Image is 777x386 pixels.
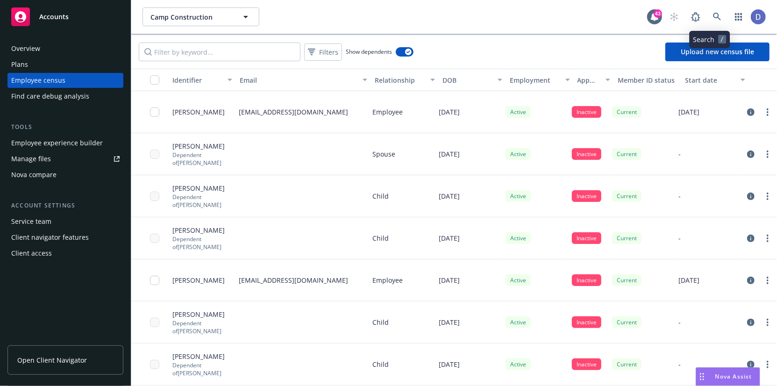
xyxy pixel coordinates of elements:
a: Overview [7,41,123,56]
input: Toggle Row Selected [150,107,159,117]
a: circleInformation [745,233,756,244]
div: Active [506,232,531,244]
a: Plans [7,57,123,72]
div: Current [612,358,642,370]
a: circleInformation [745,191,756,202]
div: Nova compare [11,167,57,182]
div: Active [506,274,531,286]
div: Active [506,190,531,202]
div: Tools [7,122,123,132]
p: Child [372,317,389,327]
span: Nova Assist [715,372,752,380]
p: [DATE] [439,317,460,327]
p: - [678,317,681,327]
button: Camp Construction [143,7,259,26]
p: Dependent of [PERSON_NAME] [172,151,232,167]
a: Accounts [7,4,123,30]
a: more [762,107,773,118]
p: [DATE] [439,191,460,201]
div: Client access [11,246,52,261]
a: Report a Bug [686,7,705,26]
button: Employment [506,69,573,91]
p: Child [372,233,389,243]
button: Member ID status [614,69,681,91]
div: Inactive [572,358,601,370]
button: Start date [682,69,749,91]
p: Employee [372,275,403,285]
button: Nova Assist [696,367,760,386]
a: Client access [7,246,123,261]
span: [PERSON_NAME] [172,275,225,285]
a: Search [708,7,727,26]
a: circleInformation [745,149,756,160]
div: Active [506,316,531,328]
input: Toggle Row Selected [150,276,159,285]
div: Inactive [572,106,601,118]
a: Find care debug analysis [7,89,123,104]
input: Select all [150,75,159,85]
span: [PERSON_NAME] [172,141,232,151]
p: Dependent of [PERSON_NAME] [172,361,232,377]
p: [DATE] [678,275,699,285]
button: Email [236,69,371,91]
div: Client navigator features [11,230,89,245]
a: circleInformation [745,107,756,118]
a: more [762,359,773,370]
div: Inactive [572,190,601,202]
a: Manage files [7,151,123,166]
input: Filter by keyword... [139,43,300,61]
div: DOB [442,75,492,85]
input: Toggle Row Selected [150,192,159,201]
span: Filters [319,47,338,57]
p: [EMAIL_ADDRESS][DOMAIN_NAME] [239,275,349,285]
a: Upload new census file [665,43,770,61]
p: [DATE] [439,107,460,117]
span: Accounts [39,13,69,21]
p: Dependent of [PERSON_NAME] [172,319,232,335]
div: Current [612,316,642,328]
div: Overview [11,41,40,56]
a: more [762,317,773,328]
p: [DATE] [678,107,699,117]
p: Dependent of [PERSON_NAME] [172,193,232,209]
div: Active [506,148,531,160]
span: [PERSON_NAME] [172,183,232,193]
div: Employee census [11,73,65,88]
p: Child [372,359,389,369]
button: Filters [304,43,342,61]
button: Relationship [371,69,438,91]
div: Current [612,148,642,160]
span: Camp Construction [150,12,231,22]
div: Inactive [572,316,601,328]
div: Employee experience builder [11,136,103,150]
a: Start snowing [665,7,684,26]
p: - [678,191,681,201]
span: [PERSON_NAME] [172,107,225,117]
img: photo [751,9,766,24]
div: Find care debug analysis [11,89,89,104]
p: - [678,149,681,159]
div: Inactive [572,274,601,286]
p: [DATE] [439,149,460,159]
a: Employee experience builder [7,136,123,150]
p: - [678,233,681,243]
a: Service team [7,214,123,229]
div: Member ID status [618,75,677,85]
input: Toggle Row Selected [150,150,159,159]
span: Open Client Navigator [17,355,87,365]
div: Inactive [572,148,601,160]
div: Active [506,106,531,118]
div: Employment [510,75,559,85]
p: [EMAIL_ADDRESS][DOMAIN_NAME] [239,107,349,117]
div: Email [240,75,357,85]
div: Identifier [172,75,222,85]
div: Drag to move [696,368,708,386]
p: Dependent of [PERSON_NAME] [172,235,232,251]
a: Nova compare [7,167,123,182]
div: App status [577,75,600,85]
span: Show dependents [346,48,392,56]
a: Switch app [729,7,748,26]
p: - [678,359,681,369]
p: Employee [372,107,403,117]
a: more [762,233,773,244]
